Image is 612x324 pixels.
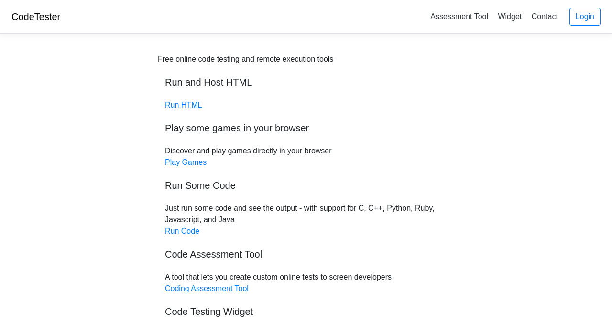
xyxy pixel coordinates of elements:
[569,8,601,26] a: Login
[426,9,492,24] a: Assessment Tool
[165,158,207,166] a: Play Games
[528,9,562,24] a: Contact
[158,54,333,65] div: Free online code testing and remote execution tools
[165,227,199,235] a: Run Code
[165,306,447,317] h5: Code Testing Widget
[165,284,249,292] a: Coding Assessment Tool
[165,101,202,109] a: Run HTML
[165,248,447,260] h5: Code Assessment Tool
[165,76,447,88] h5: Run and Host HTML
[494,9,525,24] a: Widget
[165,122,447,134] h5: Play some games in your browser
[11,11,60,22] a: CodeTester
[165,180,447,191] h5: Run Some Code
